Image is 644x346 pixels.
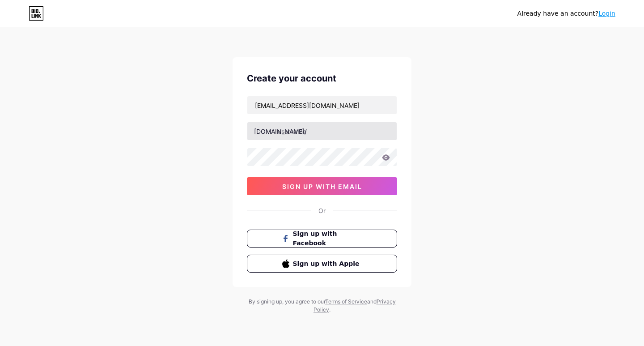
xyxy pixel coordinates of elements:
button: Sign up with Apple [247,255,397,273]
span: Sign up with Facebook [293,229,362,248]
button: sign up with email [247,177,397,195]
div: [DOMAIN_NAME]/ [254,127,307,136]
input: username [247,122,397,140]
input: Email [247,96,397,114]
div: Create your account [247,72,397,85]
div: By signing up, you agree to our and . [246,298,398,314]
button: Sign up with Facebook [247,230,397,248]
div: Already have an account? [517,9,615,18]
span: sign up with email [282,183,362,190]
span: Sign up with Apple [293,259,362,269]
a: Login [598,10,615,17]
a: Terms of Service [325,298,367,305]
div: Or [318,206,326,215]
